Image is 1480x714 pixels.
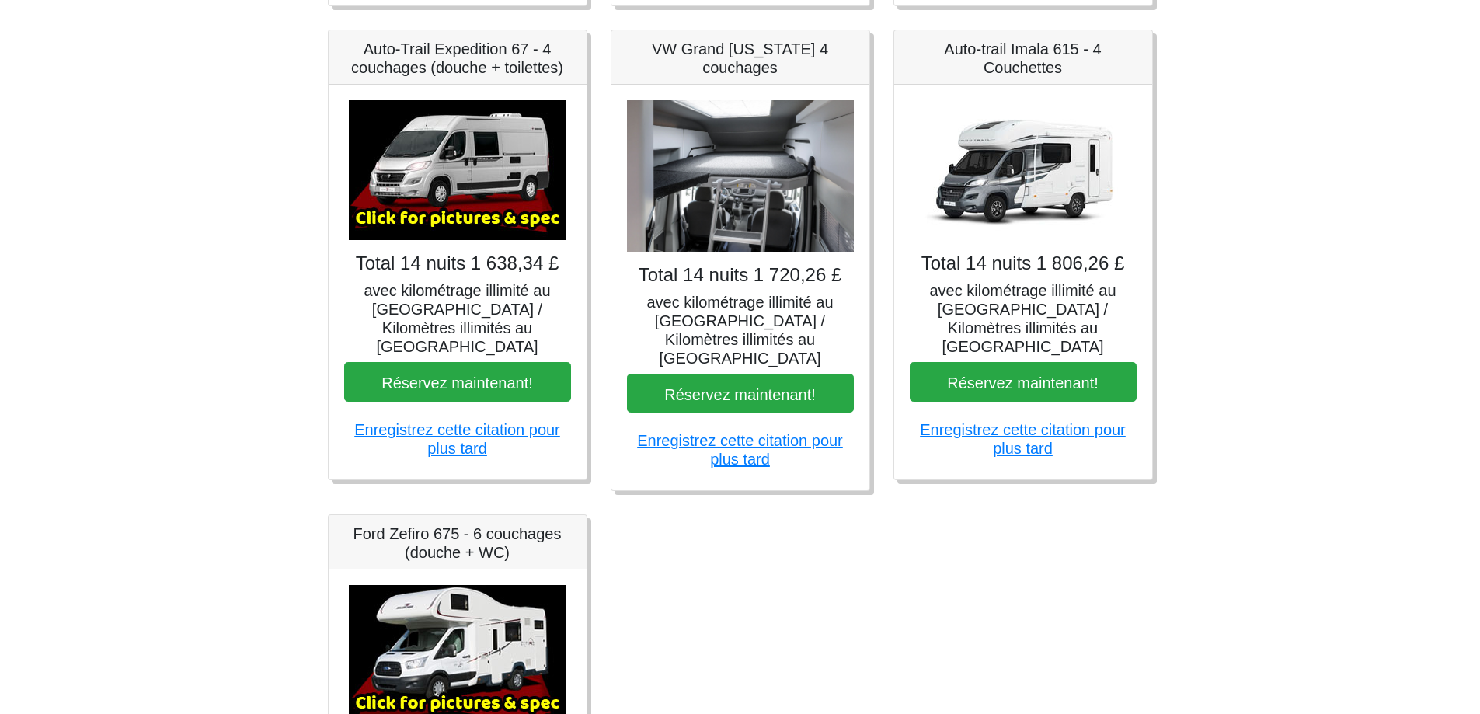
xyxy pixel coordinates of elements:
[929,282,1116,355] font: avec kilométrage illimité au [GEOGRAPHIC_DATA] / Kilomètres illimités au [GEOGRAPHIC_DATA]
[637,432,843,468] a: Enregistrez cette citation pour plus tard
[944,40,1101,76] font: Auto-trail Imala 615 - 4 Couchettes
[351,40,563,76] font: Auto-Trail Expedition 67 - 4 couchages (douche + toilettes)
[354,421,560,457] a: Enregistrez cette citation pour plus tard
[364,282,550,355] font: avec kilométrage illimité au [GEOGRAPHIC_DATA] / Kilomètres illimités au [GEOGRAPHIC_DATA]
[652,40,828,76] font: VW Grand [US_STATE] 4 couchages
[910,362,1137,402] button: Réservez maintenant!
[947,374,1099,392] font: Réservez maintenant!
[639,264,842,285] font: Total 14 nuits 1 720,26 £
[353,525,562,561] font: Ford Zefiro 675 - 6 couchages (douche + WC)
[921,253,1125,273] font: Total 14 nuits 1 806,26 £
[381,374,533,392] font: Réservez maintenant!
[349,100,566,240] img: Auto-Trail Expedition 67 - 4 couchages (douche + toilettes)
[627,100,854,252] img: VW Grand California 4 couchages
[664,385,816,402] font: Réservez maintenant!
[356,253,559,273] font: Total 14 nuits 1 638,34 £
[627,374,854,413] button: Réservez maintenant!
[920,421,1126,457] a: Enregistrez cette citation pour plus tard
[914,100,1132,240] img: Auto-trail Imala 615 - 4 Couchettes
[646,294,833,367] font: avec kilométrage illimité au [GEOGRAPHIC_DATA] / Kilomètres illimités au [GEOGRAPHIC_DATA]
[344,362,571,402] button: Réservez maintenant!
